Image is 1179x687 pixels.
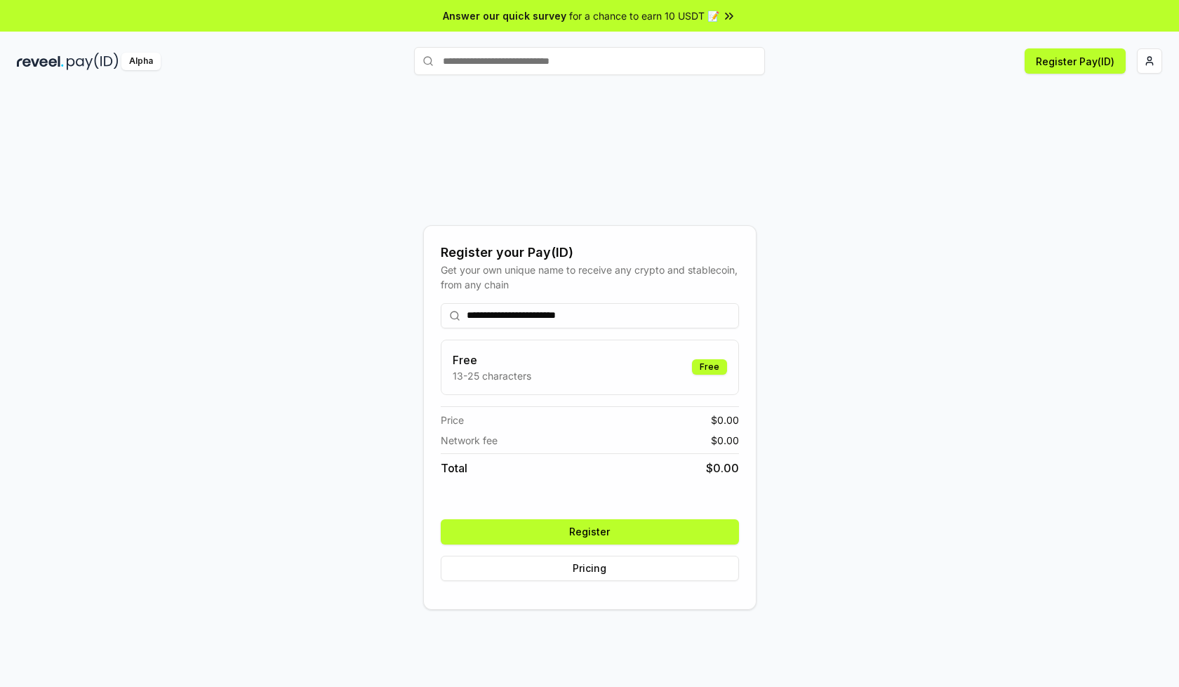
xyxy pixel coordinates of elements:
div: Free [692,359,727,375]
button: Register Pay(ID) [1025,48,1126,74]
span: $ 0.00 [711,413,739,427]
div: Register your Pay(ID) [441,243,739,262]
span: $ 0.00 [706,460,739,476]
img: pay_id [67,53,119,70]
h3: Free [453,352,531,368]
span: Price [441,413,464,427]
span: Answer our quick survey [443,8,566,23]
span: $ 0.00 [711,433,739,448]
span: Network fee [441,433,498,448]
span: Total [441,460,467,476]
div: Alpha [121,53,161,70]
button: Pricing [441,556,739,581]
div: Get your own unique name to receive any crypto and stablecoin, from any chain [441,262,739,292]
p: 13-25 characters [453,368,531,383]
button: Register [441,519,739,545]
img: reveel_dark [17,53,64,70]
span: for a chance to earn 10 USDT 📝 [569,8,719,23]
